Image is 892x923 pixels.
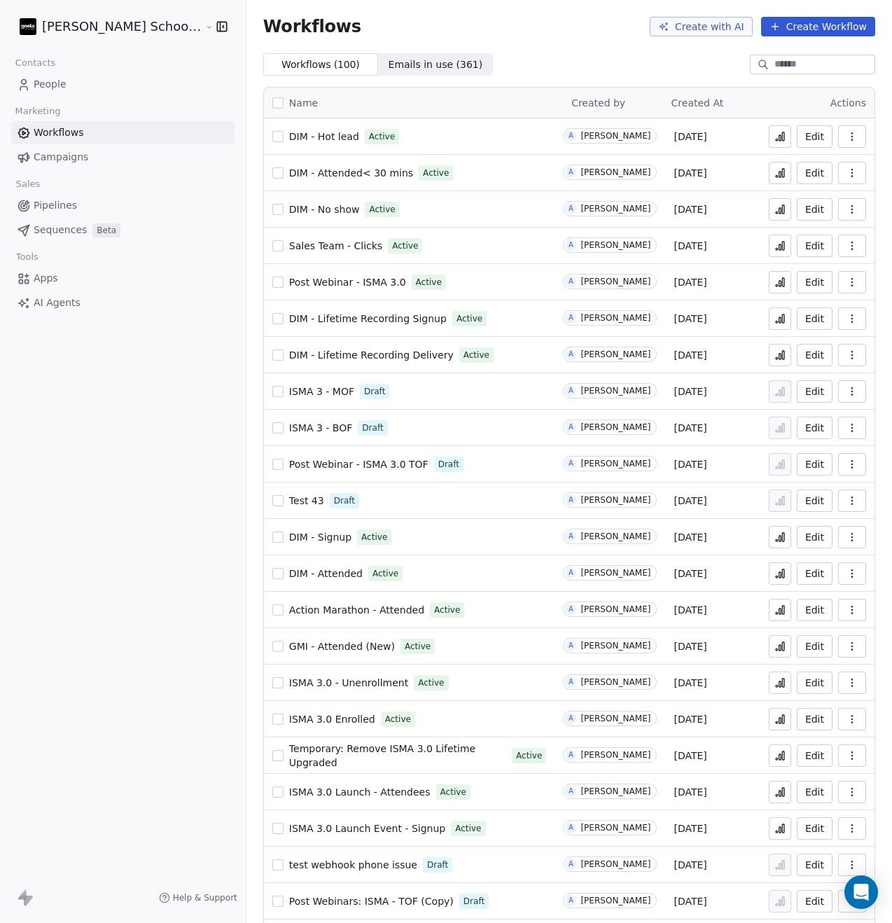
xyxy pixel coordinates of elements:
button: Edit [797,635,832,658]
span: GMI - Attended (New) [289,641,395,652]
span: Test 43 [289,495,324,506]
div: [PERSON_NAME] [580,131,650,141]
span: Tools [10,247,44,268]
a: SequencesBeta [11,218,235,242]
span: ISMA 3 - BOF [289,422,352,433]
div: [PERSON_NAME] [580,750,650,760]
div: A [569,240,573,251]
span: [DATE] [674,202,706,216]
a: Test 43 [289,494,324,508]
span: Active [416,276,442,289]
div: [PERSON_NAME] [580,495,650,505]
div: A [569,531,573,542]
a: Post Webinar - ISMA 3.0 TOF [289,457,428,471]
div: [PERSON_NAME] [580,568,650,578]
span: Active [369,130,395,143]
a: DIM - Attended< 30 mins [289,166,413,180]
span: Created At [671,97,724,109]
div: A [569,859,573,870]
div: [PERSON_NAME] [580,422,650,432]
a: Action Marathon - Attended [289,603,424,617]
span: Sales Team - Clicks [289,240,382,251]
div: A [569,276,573,287]
button: Create with AI [650,17,753,36]
span: Active [372,567,398,580]
span: Help & Support [173,892,237,903]
a: Apps [11,267,235,290]
span: Draft [364,385,385,398]
button: Edit [797,198,832,221]
span: ISMA 3 - MOF [289,386,354,397]
a: Help & Support [159,892,237,903]
a: Edit [797,708,832,730]
a: AI Agents [11,291,235,314]
span: [DATE] [674,494,706,508]
span: [DATE] [674,821,706,835]
a: DIM - Attended [289,567,363,581]
span: [DATE] [674,166,706,180]
button: Edit [797,125,832,148]
button: Create Workflow [761,17,875,36]
span: Actions [830,97,866,109]
span: Active [516,749,542,762]
a: People [11,73,235,96]
img: Zeeshan%20Neck%20Print%20Dark.png [20,18,36,35]
div: A [569,640,573,651]
span: Draft [427,859,448,871]
span: DIM - No show [289,204,360,215]
span: ISMA 3.0 Launch Event - Signup [289,823,445,834]
a: Edit [797,417,832,439]
div: A [569,786,573,797]
div: [PERSON_NAME] [580,823,650,833]
div: [PERSON_NAME] [580,532,650,541]
span: [DATE] [674,785,706,799]
button: [PERSON_NAME] School of Finance LLP [17,15,195,39]
span: Active [405,640,431,653]
a: DIM - Signup [289,530,351,544]
span: [DATE] [674,130,706,144]
button: Edit [797,562,832,585]
button: Edit [797,599,832,621]
div: [PERSON_NAME] [580,677,650,687]
span: Campaigns [34,150,88,165]
button: Edit [797,817,832,840]
span: Active [434,604,460,616]
span: Emails in use ( 361 ) [389,57,483,72]
div: A [569,895,573,906]
span: ISMA 3.0 Enrolled [289,714,375,725]
div: [PERSON_NAME] [580,204,650,214]
a: Edit [797,890,832,912]
span: Active [440,786,466,798]
div: A [569,130,573,141]
span: [DATE] [674,275,706,289]
span: [DATE] [674,530,706,544]
div: [PERSON_NAME] [580,349,650,359]
span: Draft [464,895,485,908]
span: Sequences [34,223,87,237]
a: ISMA 3.0 - Unenrollment [289,676,408,690]
span: Draft [334,494,355,507]
a: Edit [797,744,832,767]
a: Edit [797,307,832,330]
span: ISMA 3.0 - Unenrollment [289,677,408,688]
span: [DATE] [674,348,706,362]
span: ISMA 3.0 Launch - Attendees [289,786,431,798]
div: [PERSON_NAME] [580,240,650,250]
div: A [569,458,573,469]
span: Active [369,203,395,216]
span: Action Marathon - Attended [289,604,424,616]
div: A [569,385,573,396]
button: Edit [797,490,832,512]
span: Active [385,713,411,726]
button: Edit [797,672,832,694]
span: Apps [34,271,58,286]
div: A [569,422,573,433]
div: Open Intercom Messenger [844,875,878,909]
div: [PERSON_NAME] [580,714,650,723]
button: Edit [797,380,832,403]
span: Name [289,96,318,111]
